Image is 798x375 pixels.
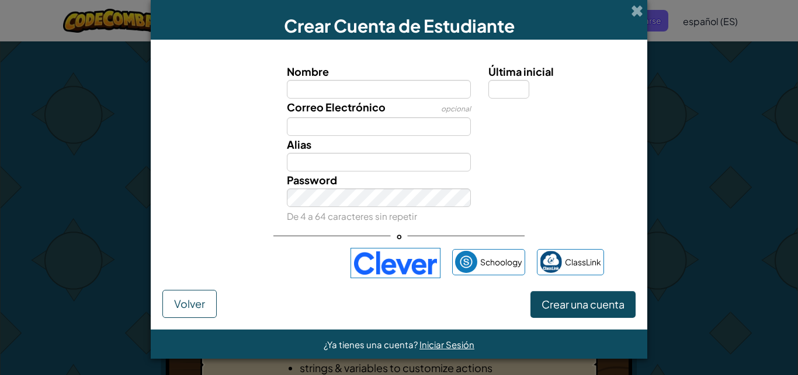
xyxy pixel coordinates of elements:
[441,104,471,113] span: opcional
[558,12,786,142] iframe: Cuadro de diálogo Iniciar sesión con Google
[540,251,562,273] img: classlink-logo-small.png
[287,211,417,222] small: De 4 a 64 caracteres sin repetir
[287,100,386,114] span: Correo Electrónico
[488,65,554,78] span: Última inicial
[194,250,339,276] div: Iniciar sesión con Google. Se abre en una nueva pestaña.
[287,138,311,151] span: Alias
[480,254,522,271] span: Schoology
[419,339,474,350] a: Iniciar Sesión
[324,339,419,350] span: ¿Ya tienes una cuenta?
[542,297,624,311] span: Crear una cuenta
[351,248,440,278] img: clever-logo-blue.png
[287,173,337,187] span: Password
[188,250,345,276] iframe: Botón Iniciar sesión con Google
[530,291,636,318] button: Crear una cuenta
[284,15,515,37] span: Crear Cuenta de Estudiante
[391,227,408,244] span: o
[455,251,477,273] img: schoology.png
[565,254,601,271] span: ClassLink
[287,65,329,78] span: Nombre
[174,297,205,310] span: Volver
[162,290,217,318] button: Volver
